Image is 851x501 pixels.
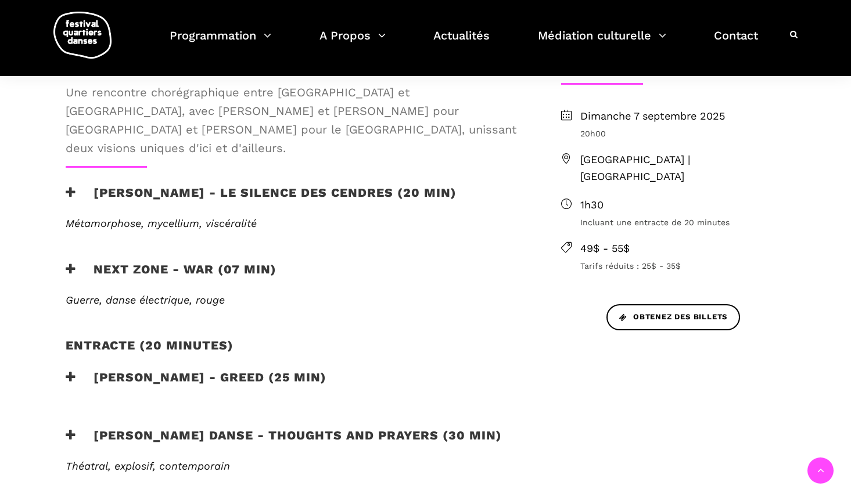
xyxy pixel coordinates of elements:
h4: entracte (20 minutes) [66,338,234,367]
h3: [PERSON_NAME] - greed (25 min) [66,370,326,399]
span: Une rencontre chorégraphique entre [GEOGRAPHIC_DATA] et [GEOGRAPHIC_DATA], avec [PERSON_NAME] et ... [66,83,523,157]
span: Dimanche 7 septembre 2025 [580,108,786,125]
img: logo-fqd-med [53,12,112,59]
h3: [PERSON_NAME] - Le silence des cendres (20 min) [66,185,457,214]
span: Métamorphose, mycellium, viscéralité [66,217,257,229]
span: Obtenez des billets [619,311,727,323]
span: 1h30 [580,197,786,214]
a: Médiation culturelle [538,26,666,60]
a: Programmation [170,26,271,60]
a: Obtenez des billets [606,304,740,330]
span: Tarifs réduits : 25$ - 35$ [580,259,786,272]
a: Contact [714,26,758,60]
span: Théatral, explosif, contemporain [66,460,230,472]
span: [GEOGRAPHIC_DATA] | [GEOGRAPHIC_DATA] [580,152,786,185]
span: Guerre, danse électrique, rouge [66,294,225,306]
span: 20h00 [580,127,786,140]
span: 49$ - 55$ [580,240,786,257]
a: A Propos [319,26,386,60]
a: Actualités [433,26,490,60]
h3: next zone - WAR (07 min) [66,262,277,291]
span: Incluant une entracte de 20 minutes [580,216,786,229]
h3: [PERSON_NAME] Danse - Thoughts and Prayers (30 min) [66,428,502,457]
